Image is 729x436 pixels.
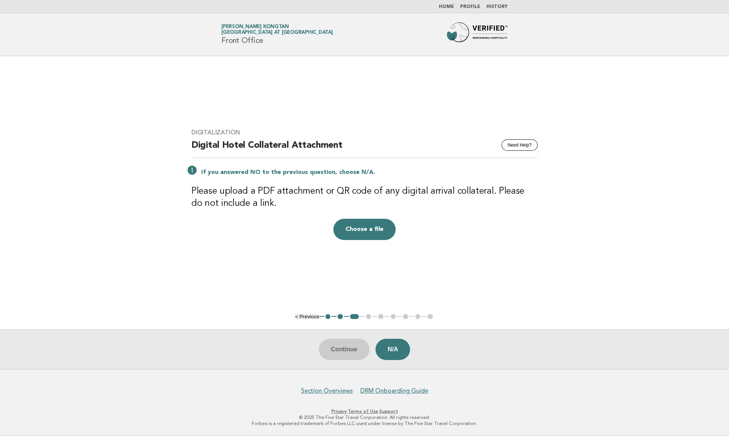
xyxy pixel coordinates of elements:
button: < Previous [295,314,319,319]
button: Choose a file [333,219,396,240]
p: Forbes is a registered trademark of Forbes LLC used under license by The Five Star Travel Corpora... [132,420,597,427]
p: © 2025 The Five Star Travel Corporation. All rights reserved. [132,414,597,420]
a: DRM Onboarding Guide [360,387,428,395]
a: Terms of Use [348,409,378,414]
p: · · [132,408,597,414]
button: 3 [349,313,360,321]
a: Support [379,409,398,414]
a: Profile [460,5,480,9]
a: Home [439,5,454,9]
button: N/A [376,339,410,360]
h3: Please upload a PDF attachment or QR code of any digital arrival collateral. Please do not includ... [191,185,538,210]
a: Section Overviews [301,387,353,395]
h2: Digital Hotel Collateral Attachment [191,139,538,158]
h1: Front Office [221,25,333,44]
img: Forbes Travel Guide [447,22,508,47]
h3: Digitalization [191,129,538,136]
button: Need Help? [502,139,538,151]
a: History [486,5,508,9]
p: If you answered NO to the previous question, choose N/A. [201,169,538,176]
span: [GEOGRAPHIC_DATA] at [GEOGRAPHIC_DATA] [221,30,333,35]
a: [PERSON_NAME] Kongtan[GEOGRAPHIC_DATA] at [GEOGRAPHIC_DATA] [221,24,333,35]
a: Privacy [331,409,347,414]
button: 2 [336,313,344,321]
button: 1 [324,313,332,321]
